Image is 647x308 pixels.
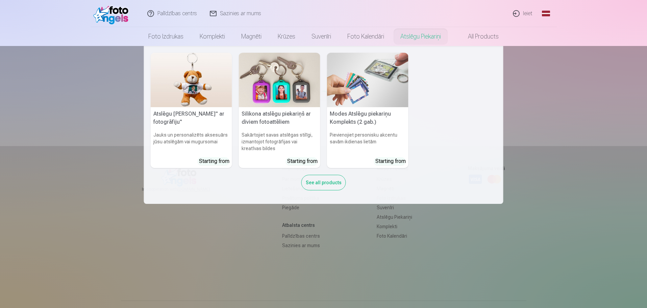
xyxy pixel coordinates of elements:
[199,157,229,165] div: Starting from
[151,53,232,107] img: Atslēgu piekariņš Lācītis" ar fotogrāfiju"
[301,179,346,186] a: See all products
[239,53,320,107] img: Silikona atslēgu piekariņš ar diviem fotoattēliem
[239,129,320,155] h6: Sakārtojiet savas atslēgas stilīgi, izmantojot fotogrāfijas vai kreatīvas bildes
[303,27,339,46] a: Suvenīri
[151,107,232,129] h5: Atslēgu [PERSON_NAME]" ar fotogrāfiju"
[233,27,270,46] a: Magnēti
[140,27,192,46] a: Foto izdrukas
[301,175,346,190] div: See all products
[239,107,320,129] h5: Silikona atslēgu piekariņš ar diviem fotoattēliem
[192,27,233,46] a: Komplekti
[151,53,232,168] a: Atslēgu piekariņš Lācītis" ar fotogrāfiju"Atslēgu [PERSON_NAME]" ar fotogrāfiju"Jauks un personal...
[339,27,392,46] a: Foto kalendāri
[151,129,232,155] h6: Jauks un personalizēts aksesuārs jūsu atslēgām vai mugursomai
[93,3,132,24] img: /fa1
[327,53,408,107] img: Modes Atslēgu piekariņu Komplekts (2 gab.)
[327,129,408,155] h6: Pievienojiet personisku akcentu savām ikdienas lietām
[239,53,320,168] a: Silikona atslēgu piekariņš ar diviem fotoattēliemSilikona atslēgu piekariņš ar diviem fotoattēlie...
[327,107,408,129] h5: Modes Atslēgu piekariņu Komplekts (2 gab.)
[287,157,318,165] div: Starting from
[270,27,303,46] a: Krūzes
[449,27,507,46] a: All products
[327,53,408,168] a: Modes Atslēgu piekariņu Komplekts (2 gab.)Modes Atslēgu piekariņu Komplekts (2 gab.)Pievienojiet ...
[392,27,449,46] a: Atslēgu piekariņi
[375,157,406,165] div: Starting from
